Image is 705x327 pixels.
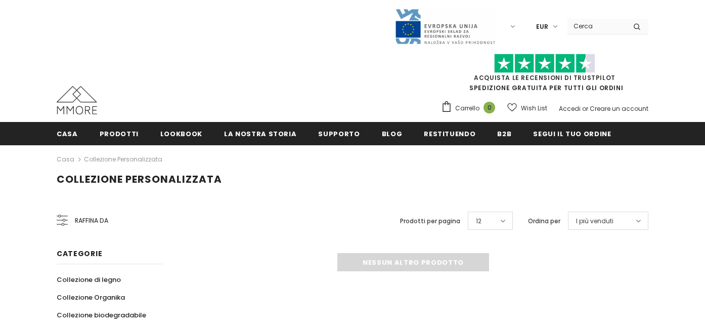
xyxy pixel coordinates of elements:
[224,122,296,145] a: La nostra storia
[455,103,479,113] span: Carrello
[576,216,613,226] span: I più venduti
[533,129,611,139] span: Segui il tuo ordine
[424,129,475,139] span: Restituendo
[57,275,121,284] span: Collezione di legno
[100,122,139,145] a: Prodotti
[497,129,511,139] span: B2B
[57,310,146,320] span: Collezione biodegradabile
[497,122,511,145] a: B2B
[382,122,403,145] a: Blog
[160,122,202,145] a: Lookbook
[75,215,108,226] span: Raffina da
[476,216,481,226] span: 12
[84,155,162,163] a: Collezione personalizzata
[57,306,146,324] a: Collezione biodegradabile
[100,129,139,139] span: Prodotti
[57,86,97,114] img: Casi MMORE
[394,22,496,30] a: Javni Razpis
[160,129,202,139] span: Lookbook
[582,104,588,113] span: or
[590,104,648,113] a: Creare un account
[441,58,648,92] span: SPEDIZIONE GRATUITA PER TUTTI GLI ORDINI
[507,99,547,117] a: Wish List
[57,271,121,289] a: Collezione di legno
[57,289,125,306] a: Collezione Organika
[424,122,475,145] a: Restituendo
[318,129,360,139] span: supporto
[382,129,403,139] span: Blog
[57,122,78,145] a: Casa
[57,153,74,166] a: Casa
[521,103,547,113] span: Wish List
[318,122,360,145] a: supporto
[567,19,626,33] input: Search Site
[483,102,495,113] span: 0
[57,293,125,302] span: Collezione Organika
[57,172,222,186] span: Collezione personalizzata
[400,216,460,226] label: Prodotti per pagina
[528,216,560,226] label: Ordina per
[533,122,611,145] a: Segui il tuo ordine
[494,54,595,73] img: Fidati di Pilot Stars
[394,8,496,45] img: Javni Razpis
[474,73,615,82] a: Acquista le recensioni di TrustPilot
[57,249,102,259] span: Categorie
[536,22,548,32] span: EUR
[441,101,500,116] a: Carrello 0
[57,129,78,139] span: Casa
[224,129,296,139] span: La nostra storia
[559,104,581,113] a: Accedi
